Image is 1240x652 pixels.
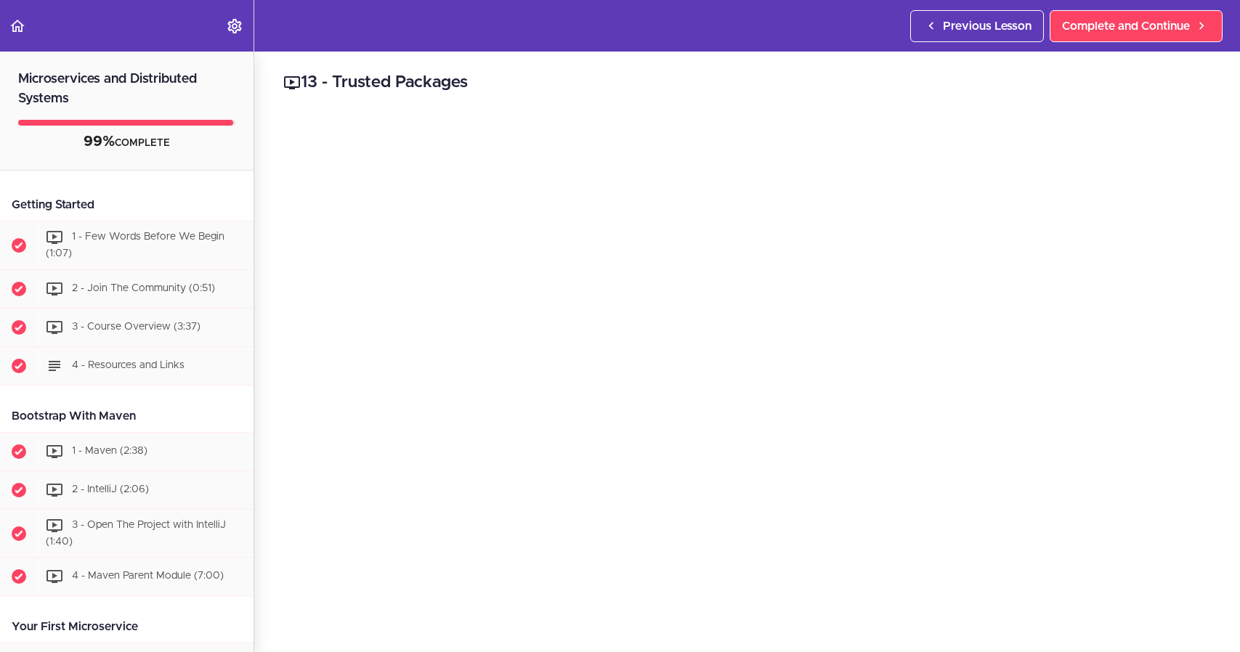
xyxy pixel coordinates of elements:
[46,232,224,258] span: 1 - Few Words Before We Begin (1:07)
[9,17,26,35] svg: Back to course curriculum
[72,571,224,582] span: 4 - Maven Parent Module (7:00)
[72,322,200,332] span: 3 - Course Overview (3:37)
[1050,10,1223,42] a: Complete and Continue
[943,17,1032,35] span: Previous Lesson
[1062,17,1190,35] span: Complete and Continue
[283,70,1211,95] h2: 13 - Trusted Packages
[910,10,1044,42] a: Previous Lesson
[72,446,147,456] span: 1 - Maven (2:38)
[72,283,215,293] span: 2 - Join The Community (0:51)
[226,17,243,35] svg: Settings Menu
[72,360,185,370] span: 4 - Resources and Links
[18,133,235,152] div: COMPLETE
[72,484,149,494] span: 2 - IntelliJ (2:06)
[46,520,226,547] span: 3 - Open The Project with IntelliJ (1:40)
[283,117,1211,638] iframe: Video Player
[84,134,115,149] span: 99%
